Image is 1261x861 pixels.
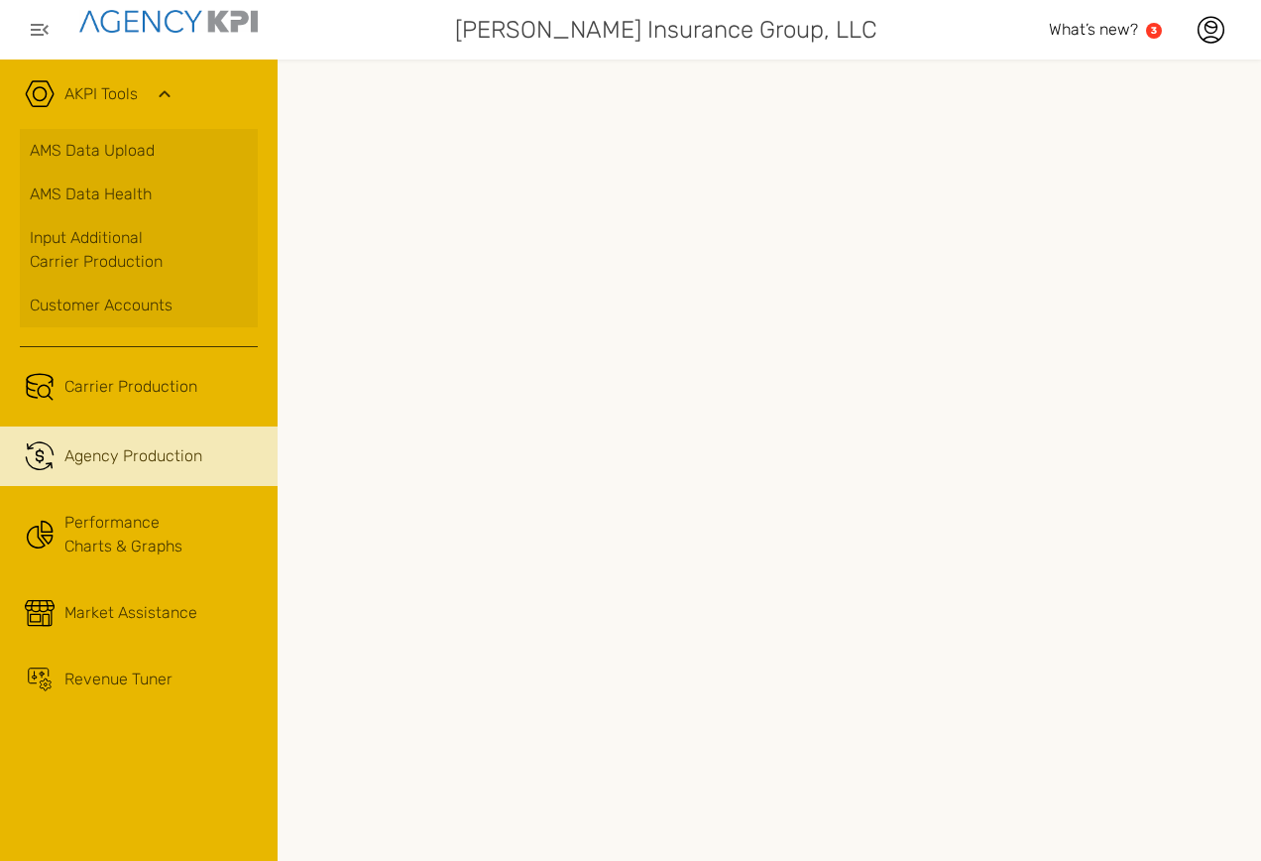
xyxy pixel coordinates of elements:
a: 3 [1146,23,1162,39]
div: Revenue Tuner [64,668,172,691]
span: AMS Data Health [30,183,152,206]
div: Customer Accounts [30,294,248,317]
span: Carrier Production [64,375,197,399]
span: [PERSON_NAME] Insurance Group, LLC [455,12,877,48]
span: What’s new? [1049,20,1138,39]
a: AMS Data Upload [20,129,258,173]
a: AMS Data Health [20,173,258,216]
text: 3 [1151,25,1157,36]
span: Agency Production [64,444,202,468]
div: Market Assistance [64,601,197,625]
a: Input AdditionalCarrier Production [20,216,258,284]
a: Customer Accounts [20,284,258,327]
img: agencykpi-logo-550x69-2d9e3fa8.png [79,10,258,33]
a: AKPI Tools [64,82,138,106]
